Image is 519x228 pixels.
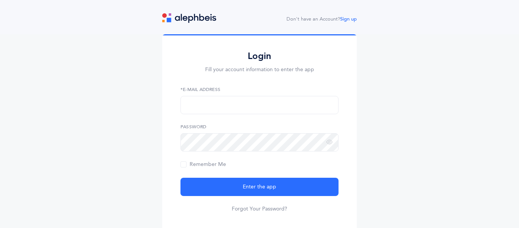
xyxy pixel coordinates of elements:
[243,183,276,191] span: Enter the app
[180,66,339,74] p: Fill your account information to enter the app
[180,50,339,62] h2: Login
[180,161,226,167] span: Remember Me
[286,16,357,23] div: Don't have an Account?
[162,13,216,23] img: logo.svg
[340,16,357,22] a: Sign up
[180,123,339,130] label: Password
[180,178,339,196] button: Enter the app
[180,86,339,93] label: *E-Mail Address
[232,205,287,213] a: Forgot Your Password?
